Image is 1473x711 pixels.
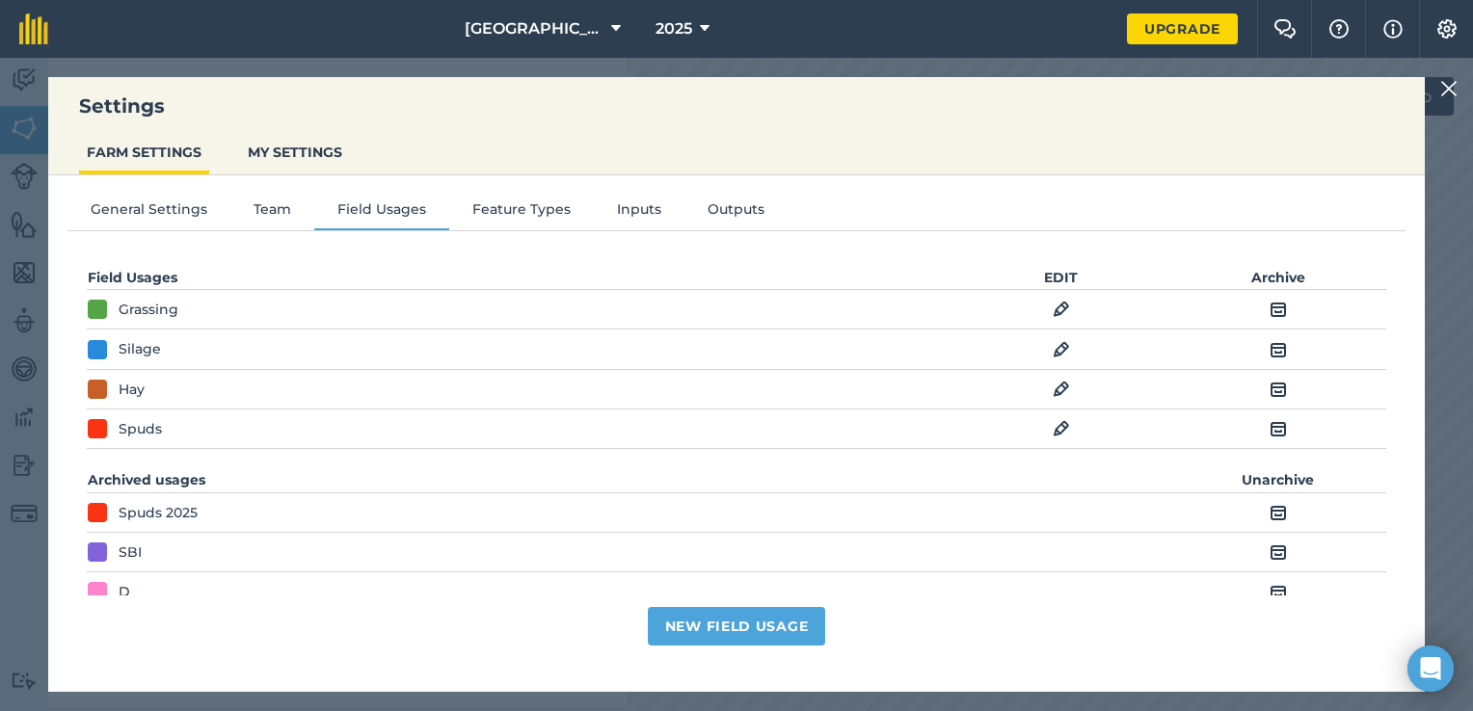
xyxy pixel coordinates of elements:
button: FARM SETTINGS [79,134,209,171]
div: SBI [119,541,142,563]
img: A question mark icon [1327,19,1351,39]
span: 2025 [656,17,692,40]
th: Field Usages [87,266,736,290]
th: EDIT [953,266,1170,290]
div: Spuds [119,418,162,439]
img: svg+xml;base64,PHN2ZyB4bWxucz0iaHR0cDovL3d3dy53My5vcmcvMjAwMC9zdmciIHdpZHRoPSIxOCIgaGVpZ2h0PSIyNC... [1270,338,1287,361]
img: svg+xml;base64,PHN2ZyB4bWxucz0iaHR0cDovL3d3dy53My5vcmcvMjAwMC9zdmciIHdpZHRoPSIxOCIgaGVpZ2h0PSIyNC... [1270,417,1287,440]
img: svg+xml;base64,PHN2ZyB4bWxucz0iaHR0cDovL3d3dy53My5vcmcvMjAwMC9zdmciIHdpZHRoPSIxOCIgaGVpZ2h0PSIyNC... [1270,540,1287,564]
img: svg+xml;base64,PHN2ZyB4bWxucz0iaHR0cDovL3d3dy53My5vcmcvMjAwMC9zdmciIHdpZHRoPSIxOCIgaGVpZ2h0PSIyNC... [1053,338,1070,361]
div: Grassing [119,299,178,320]
button: MY SETTINGS [240,134,350,171]
img: svg+xml;base64,PHN2ZyB4bWxucz0iaHR0cDovL3d3dy53My5vcmcvMjAwMC9zdmciIHdpZHRoPSIxOCIgaGVpZ2h0PSIyNC... [1270,501,1287,524]
h3: Settings [48,92,1425,119]
img: svg+xml;base64,PHN2ZyB4bWxucz0iaHR0cDovL3d3dy53My5vcmcvMjAwMC9zdmciIHdpZHRoPSIxOCIgaGVpZ2h0PSIyNC... [1270,298,1287,321]
div: Spuds 2025 [119,502,198,523]
img: Two speech bubbles overlapping with the left bubble in the forefront [1273,19,1297,39]
th: Unarchive [1169,468,1386,492]
button: General Settings [67,198,230,227]
img: svg+xml;base64,PHN2ZyB4bWxucz0iaHR0cDovL3d3dy53My5vcmcvMjAwMC9zdmciIHdpZHRoPSIxOCIgaGVpZ2h0PSIyNC... [1053,298,1070,321]
button: Outputs [684,198,788,227]
img: svg+xml;base64,PHN2ZyB4bWxucz0iaHR0cDovL3d3dy53My5vcmcvMjAwMC9zdmciIHdpZHRoPSIxOCIgaGVpZ2h0PSIyNC... [1053,378,1070,401]
button: Feature Types [449,198,594,227]
img: svg+xml;base64,PHN2ZyB4bWxucz0iaHR0cDovL3d3dy53My5vcmcvMjAwMC9zdmciIHdpZHRoPSIxOCIgaGVpZ2h0PSIyNC... [1270,581,1287,604]
div: Open Intercom Messenger [1407,645,1454,692]
button: Team [230,198,314,227]
img: A cog icon [1435,19,1459,39]
img: svg+xml;base64,PHN2ZyB4bWxucz0iaHR0cDovL3d3dy53My5vcmcvMjAwMC9zdmciIHdpZHRoPSIxNyIgaGVpZ2h0PSIxNy... [1383,17,1403,40]
img: svg+xml;base64,PHN2ZyB4bWxucz0iaHR0cDovL3d3dy53My5vcmcvMjAwMC9zdmciIHdpZHRoPSIxOCIgaGVpZ2h0PSIyNC... [1270,378,1287,401]
button: New Field Usage [648,607,826,645]
div: Hay [119,379,145,400]
div: D [119,581,130,602]
button: Inputs [594,198,684,227]
img: svg+xml;base64,PHN2ZyB4bWxucz0iaHR0cDovL3d3dy53My5vcmcvMjAwMC9zdmciIHdpZHRoPSIyMiIgaGVpZ2h0PSIzMC... [1440,77,1458,100]
th: Archive [1169,266,1386,290]
div: Silage [119,338,161,359]
button: Field Usages [314,198,449,227]
th: Archived usages [87,468,736,492]
span: [GEOGRAPHIC_DATA] [465,17,603,40]
img: svg+xml;base64,PHN2ZyB4bWxucz0iaHR0cDovL3d3dy53My5vcmcvMjAwMC9zdmciIHdpZHRoPSIxOCIgaGVpZ2h0PSIyNC... [1053,417,1070,440]
img: fieldmargin Logo [19,13,48,44]
a: Upgrade [1127,13,1238,44]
